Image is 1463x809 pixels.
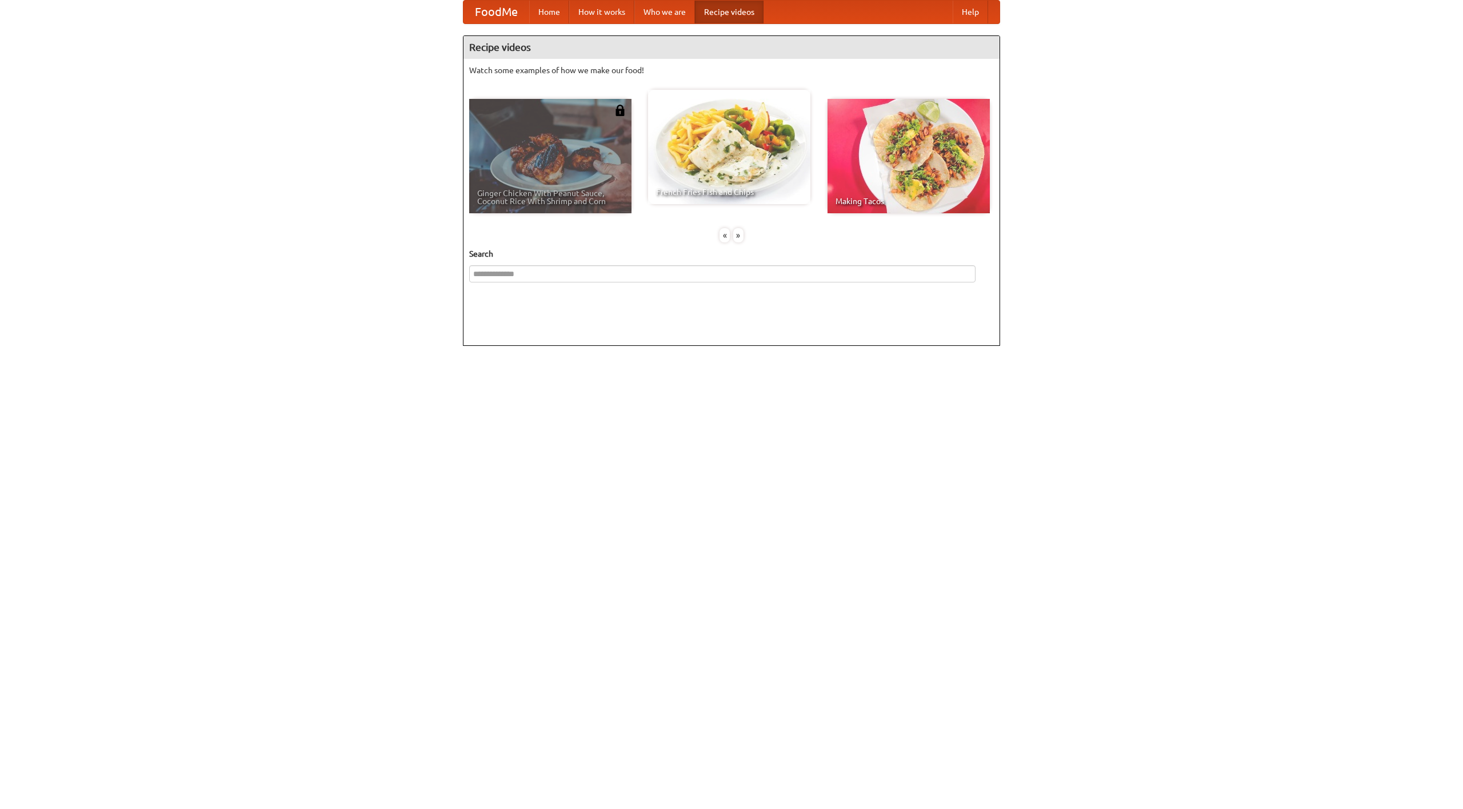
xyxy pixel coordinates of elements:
span: Making Tacos [836,197,982,205]
a: Recipe videos [695,1,764,23]
span: French Fries Fish and Chips [656,188,802,196]
h5: Search [469,248,994,260]
a: French Fries Fish and Chips [648,90,810,204]
a: Who we are [634,1,695,23]
a: Help [953,1,988,23]
div: « [719,228,730,242]
img: 483408.png [614,105,626,116]
a: Making Tacos [828,99,990,213]
div: » [733,228,744,242]
a: FoodMe [463,1,529,23]
a: How it works [569,1,634,23]
p: Watch some examples of how we make our food! [469,65,994,76]
a: Home [529,1,569,23]
h4: Recipe videos [463,36,1000,59]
